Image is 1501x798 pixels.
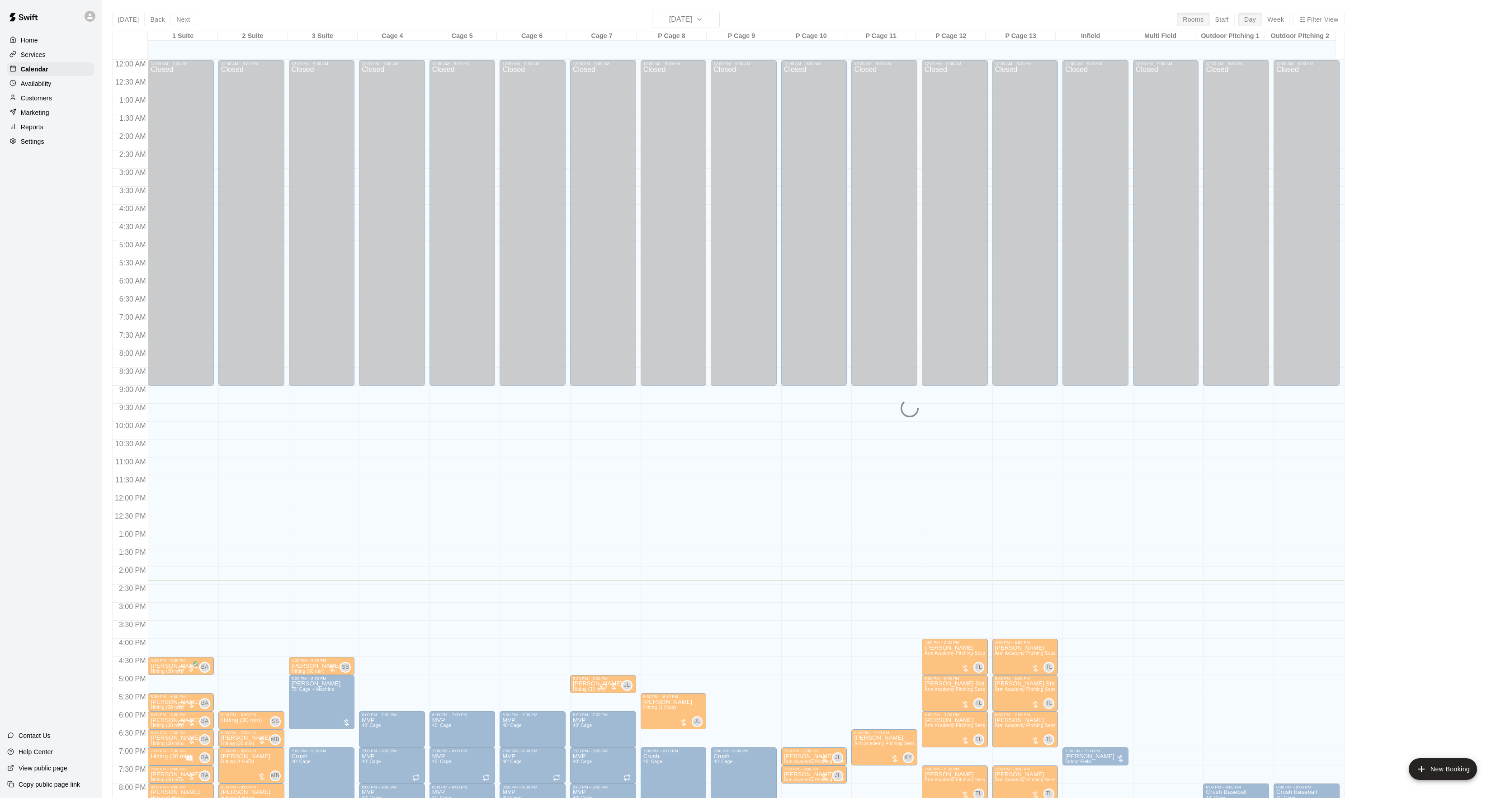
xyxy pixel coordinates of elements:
span: Arm Academy Pitching Session 1 Hour - Pitching [925,687,1029,692]
div: Closed [292,66,352,389]
div: 2 Suite [218,32,288,41]
div: P Cage 8 [637,32,706,41]
div: 7:00 PM – 8:00 PM [221,749,282,753]
div: Closed [854,66,915,389]
div: 7:00 PM – 8:00 PM: MVP [500,747,566,784]
p: Calendar [21,65,48,74]
span: 40' Cage [432,723,451,728]
div: Closed [713,66,774,389]
div: 6:30 PM – 7:00 PM [221,731,282,735]
div: 7:00 PM – 7:30 PM [151,749,211,753]
span: Arm Academy Pitching Session 1 Hour - Pitching [925,651,1029,656]
div: 7:30 PM – 8:30 PM [925,767,985,771]
span: Recurring event [178,719,185,726]
div: 5:30 PM – 6:00 PM: Hitting (30 min) [148,693,214,711]
div: Johnnie Larossa [622,680,632,691]
div: Closed [1206,66,1266,389]
div: 5:00 PM – 6:30 PM: 75’ Cage + Machine [289,675,355,729]
div: 12:00 AM – 9:00 AM [362,61,422,66]
div: 12:00 AM – 9:00 AM [1136,61,1196,66]
span: Hitting (30 min) [151,669,184,674]
span: 8:00 AM [117,349,148,357]
span: 40' Cage [502,759,521,764]
div: 6:00 PM – 7:00 PM [432,713,493,717]
span: TL [975,663,982,672]
div: 7:00 PM – 8:00 PM: Hitting (1 Hour) [218,747,284,784]
div: Outdoor Pitching 2 [1265,32,1335,41]
span: 8:30 AM [117,368,148,375]
div: Sean Singh [270,716,281,727]
span: 40' Cage [573,759,592,764]
span: Kyle Young [906,752,914,763]
span: TL [975,735,982,744]
div: 12:00 AM – 9:00 AM [643,61,704,66]
span: Hitting (30 min) [573,687,606,692]
span: 4:00 PM [117,639,148,647]
div: 12:00 AM – 9:00 AM [432,61,493,66]
span: 12:30 AM [113,78,148,86]
div: 7:00 PM – 8:00 PM: MVP [359,747,425,784]
span: All customers have paid [187,664,196,673]
div: 6:00 PM – 6:30 PM [151,713,211,717]
div: Multi Field [1125,32,1195,41]
div: 12:00 AM – 9:00 AM [1206,61,1266,66]
div: 7:00 PM – 9:00 PM [643,749,704,753]
span: Hitting (30 min) [151,723,184,728]
div: Brian Anderson [199,770,210,781]
span: Hitting (30 min) [221,741,254,746]
div: 6:00 PM – 7:00 PM: Arm Academy Pitching Session 1 Hour - Pitching [992,711,1058,747]
div: 7:00 PM – 7:30 PM [1065,749,1126,753]
span: 5:00 AM [117,241,148,249]
div: Reports [7,120,94,134]
div: Tyler Levine [973,698,984,709]
span: 75’ Cage + Machine [292,687,335,692]
span: Hitting (1 Hour) [221,759,254,764]
div: 6:00 PM – 7:00 PM [925,713,985,717]
span: KY [905,753,912,762]
div: 6:00 PM – 6:30 PM [221,713,282,717]
p: Reports [21,123,43,132]
div: 4:00 PM – 5:00 PM [925,640,985,645]
span: Arm Academy Pitching Session 1 Hour - Pitching [995,687,1100,692]
div: 7:00 PM – 9:00 PM [292,749,352,753]
span: 12:00 AM [113,60,148,68]
span: Johnnie Larossa [836,752,843,763]
div: Closed [502,66,563,389]
div: Availability [7,77,94,90]
p: Settings [21,137,44,146]
span: Hitting (30 min) [151,705,184,710]
div: 5:00 PM – 6:00 PM: Arm Academy Pitching Session 1 Hour - Pitching [922,675,988,711]
div: 6:00 PM – 7:00 PM: MVP [570,711,636,747]
div: 7:30 PM – 8:00 PM: Arm Academy Pitching Session 30 min - Pitching [781,765,847,784]
a: Calendar [7,62,94,76]
div: 7:30 PM – 8:00 PM [784,767,845,771]
div: Closed [1276,66,1337,389]
div: Infield [1056,32,1125,41]
span: Hitting (30 min) [292,669,325,674]
div: 6:30 PM – 7:30 PM [854,731,915,735]
a: Services [7,48,94,61]
div: 5:30 PM – 6:30 PM: Hitting (1 Hour) [641,693,707,729]
span: Indoor Field [1065,759,1091,764]
div: 12:00 AM – 9:00 AM: Closed [1062,60,1128,386]
div: Customers [7,91,94,105]
div: 12:00 AM – 9:00 AM: Closed [1133,60,1199,386]
div: 4:00 PM – 5:00 PM [995,640,1056,645]
span: 7:00 PM [117,747,148,755]
span: 40' Cage [362,723,381,728]
span: Arm Academy Pitching Session 1 Hour - Pitching [925,723,1029,728]
div: 12:00 AM – 9:00 AM [784,61,845,66]
div: Settings [7,135,94,148]
div: 12:00 AM – 9:00 AM: Closed [1274,60,1340,386]
span: 5:30 AM [117,259,148,267]
span: 4:30 PM [117,657,148,665]
span: Tyler Levine [1047,698,1054,709]
div: 4:00 PM – 5:00 PM: Arm Academy Pitching Session 1 Hour - Pitching [922,639,988,675]
p: Home [21,36,38,45]
div: Johnnie Larossa [832,752,843,763]
a: Marketing [7,106,94,119]
div: Cage 5 [427,32,497,41]
span: BA [201,699,209,708]
div: Tyler Levine [973,734,984,745]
